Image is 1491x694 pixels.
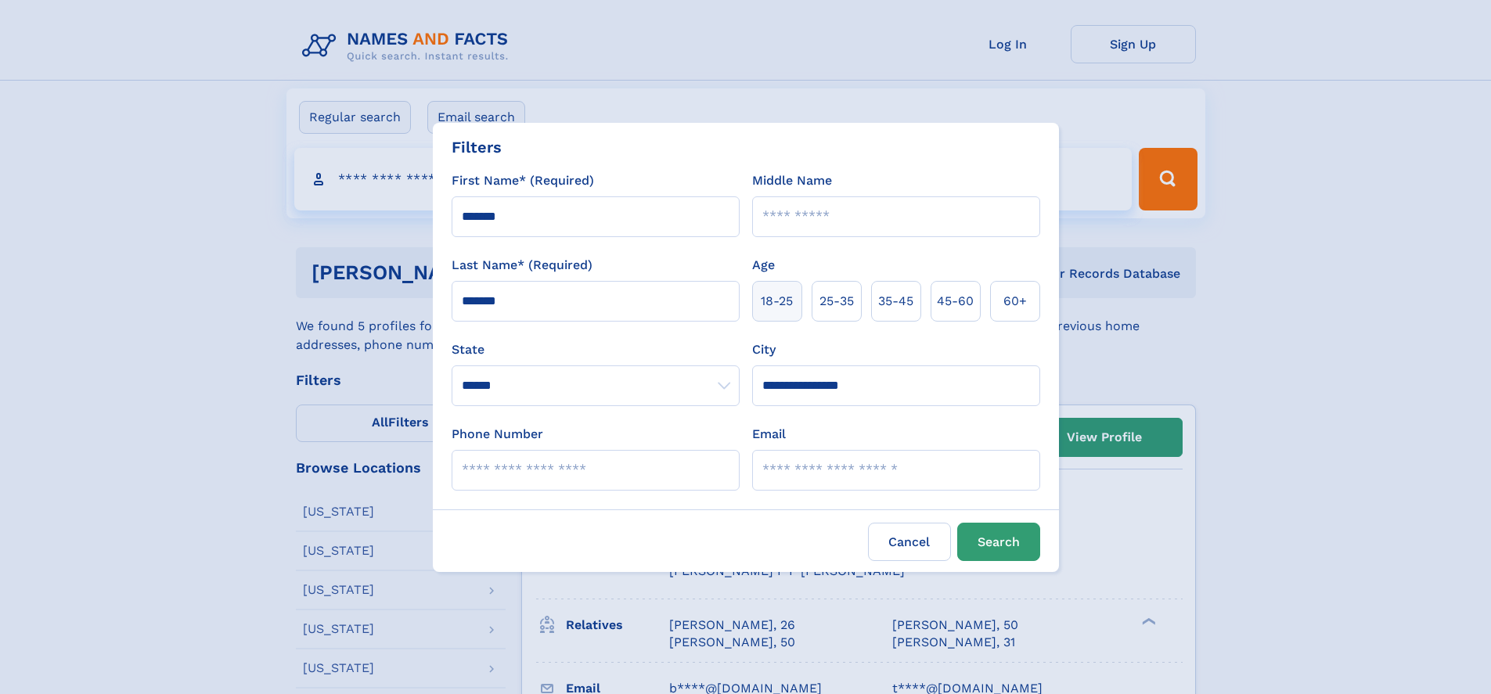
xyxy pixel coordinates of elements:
label: Last Name* (Required) [452,256,592,275]
label: Phone Number [452,425,543,444]
span: 18‑25 [761,292,793,311]
span: 35‑45 [878,292,913,311]
div: Filters [452,135,502,159]
span: 45‑60 [937,292,974,311]
label: Email [752,425,786,444]
label: City [752,340,776,359]
button: Search [957,523,1040,561]
label: Age [752,256,775,275]
span: 60+ [1003,292,1027,311]
label: Cancel [868,523,951,561]
span: 25‑35 [819,292,854,311]
label: State [452,340,740,359]
label: First Name* (Required) [452,171,594,190]
label: Middle Name [752,171,832,190]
